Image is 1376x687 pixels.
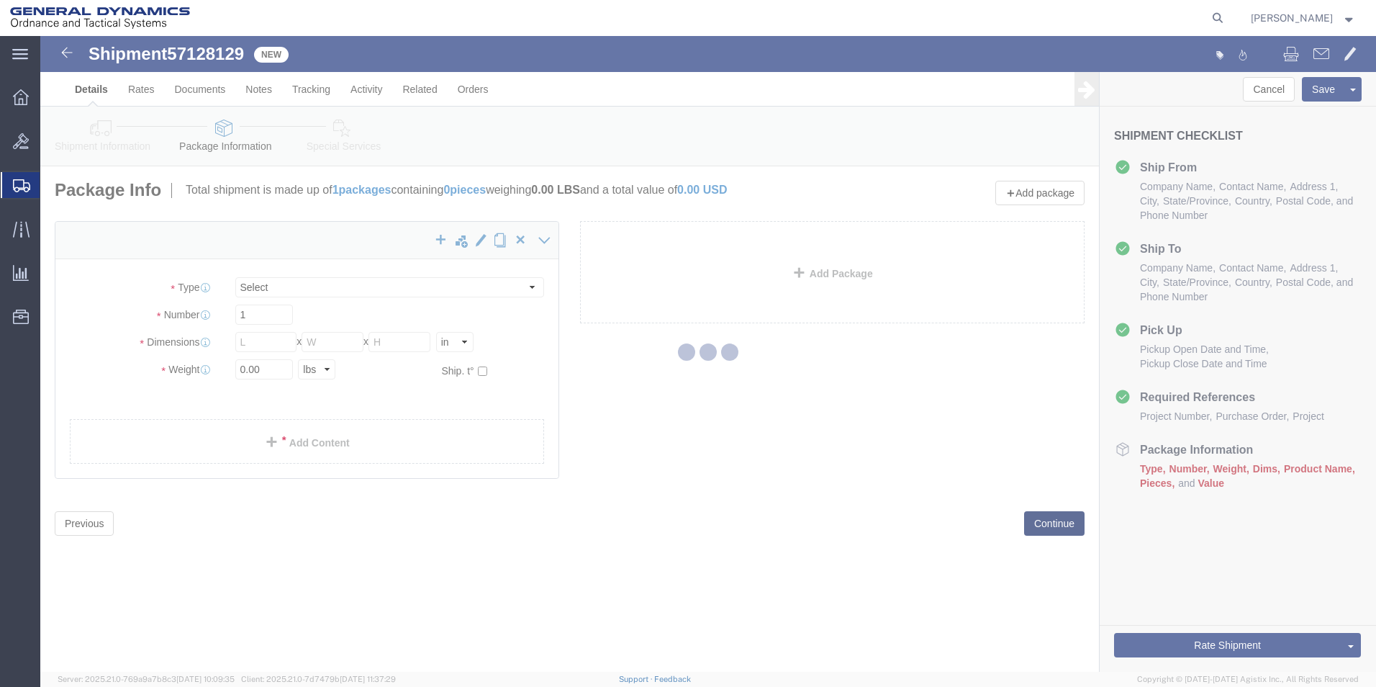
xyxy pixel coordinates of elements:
[1250,9,1357,27] button: [PERSON_NAME]
[1137,673,1359,686] span: Copyright © [DATE]-[DATE] Agistix Inc., All Rights Reserved
[176,675,235,683] span: [DATE] 10:09:35
[58,675,235,683] span: Server: 2025.21.0-769a9a7b8c3
[619,675,655,683] a: Support
[654,675,691,683] a: Feedback
[241,675,396,683] span: Client: 2025.21.0-7d7479b
[10,7,190,29] img: logo
[1251,10,1333,26] span: Brandon Walls
[340,675,396,683] span: [DATE] 11:37:29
